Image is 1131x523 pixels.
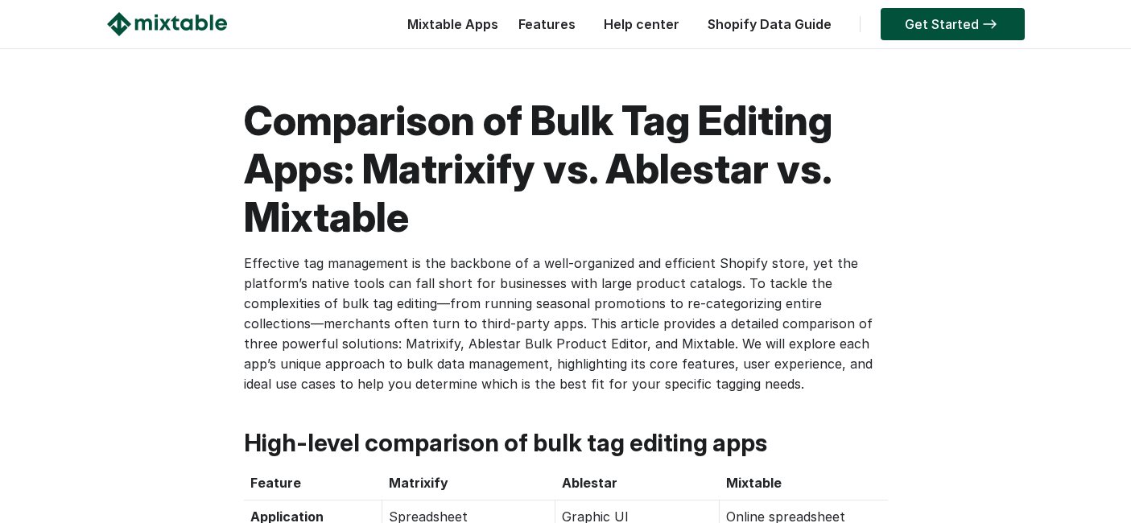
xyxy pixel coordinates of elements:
img: arrow-right.svg [979,19,1001,29]
a: Shopify Data Guide [700,16,840,32]
th: Matrixify [382,467,555,500]
th: Ablestar [555,467,720,500]
img: Mixtable logo [107,12,227,36]
h2: High-level comparison of bulk tag editing apps [244,426,888,459]
div: Mixtable Apps [399,12,498,44]
h1: Comparison of Bulk Tag Editing Apps: Matrixify vs. Ablestar vs. Mixtable [244,97,888,241]
th: Feature [244,467,382,500]
a: Get Started [881,8,1025,40]
a: Help center [596,16,687,32]
p: Effective tag management is the backbone of a well-organized and efficient Shopify store, yet the... [244,253,888,394]
th: Mixtable [720,467,888,500]
a: Features [510,16,584,32]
